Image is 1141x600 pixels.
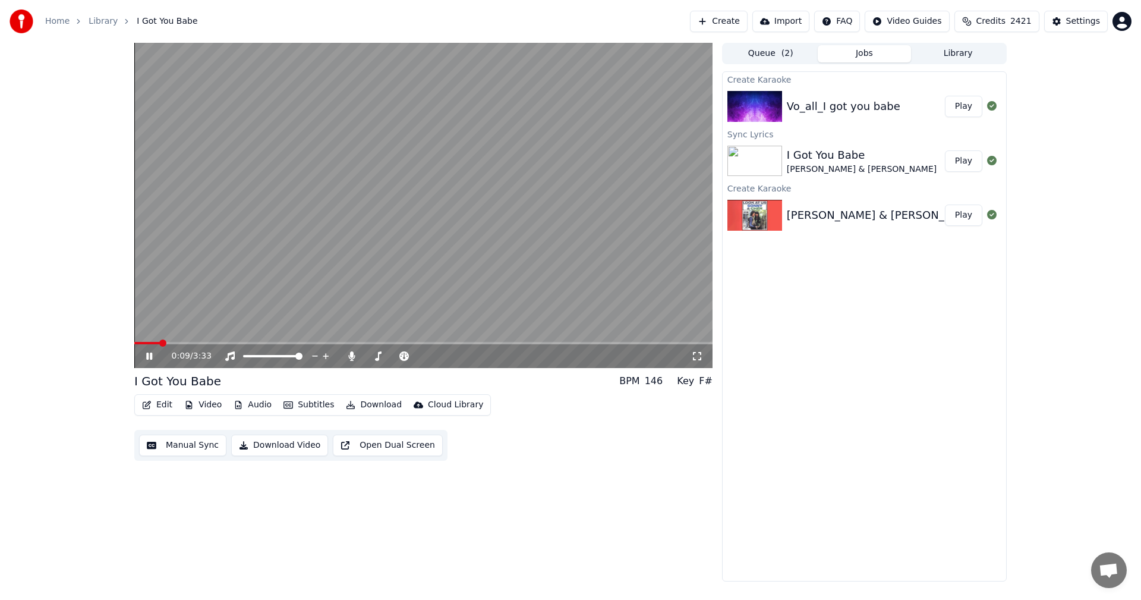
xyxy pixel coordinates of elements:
[172,350,200,362] div: /
[645,374,663,388] div: 146
[787,207,1068,224] div: [PERSON_NAME] & [PERSON_NAME] - I Got You Babe
[945,205,982,226] button: Play
[134,373,221,389] div: I Got You Babe
[341,397,406,413] button: Download
[690,11,748,32] button: Create
[911,45,1005,62] button: Library
[723,72,1006,86] div: Create Karaoke
[172,350,190,362] span: 0:09
[723,181,1006,195] div: Create Karaoke
[137,15,197,27] span: I Got You Babe
[976,15,1006,27] span: Credits
[752,11,809,32] button: Import
[865,11,949,32] button: Video Guides
[781,48,793,59] span: ( 2 )
[619,374,639,388] div: BPM
[954,11,1039,32] button: Credits2421
[139,435,226,456] button: Manual Sync
[137,397,177,413] button: Edit
[723,127,1006,141] div: Sync Lyrics
[279,397,339,413] button: Subtitles
[428,399,483,411] div: Cloud Library
[787,147,937,164] div: I Got You Babe
[89,15,118,27] a: Library
[45,15,198,27] nav: breadcrumb
[45,15,70,27] a: Home
[1010,15,1032,27] span: 2421
[333,435,443,456] button: Open Dual Screen
[179,397,226,413] button: Video
[818,45,912,62] button: Jobs
[1091,552,1127,588] div: Open chat
[1044,11,1108,32] button: Settings
[699,374,713,388] div: F#
[814,11,860,32] button: FAQ
[1066,15,1100,27] div: Settings
[724,45,818,62] button: Queue
[945,96,982,117] button: Play
[193,350,212,362] span: 3:33
[787,164,937,175] div: [PERSON_NAME] & [PERSON_NAME]
[229,397,276,413] button: Audio
[945,150,982,172] button: Play
[231,435,328,456] button: Download Video
[787,98,900,115] div: Vo_all_I got you babe
[677,374,694,388] div: Key
[10,10,33,33] img: youka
